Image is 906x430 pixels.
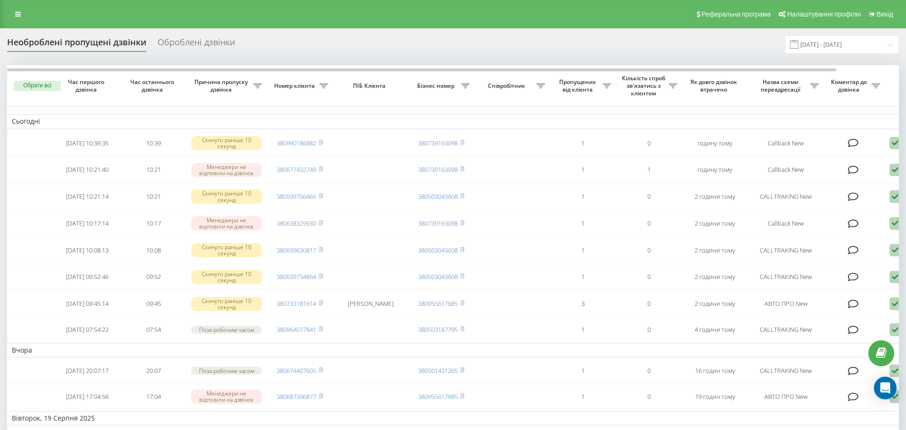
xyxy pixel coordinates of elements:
div: Скинуто раніше 10 секунд [191,297,262,311]
td: 09:52 [120,265,186,290]
td: 10:17 [120,211,186,236]
td: Callback New [748,211,823,236]
span: Реферальна програма [702,10,771,18]
td: [DATE] 10:21:14 [54,184,120,209]
a: 380739163098 [418,219,458,228]
a: 380503043608 [418,272,458,281]
td: 2 години тому [682,184,748,209]
td: 4 години тому [682,318,748,341]
td: 0 [616,184,682,209]
span: Номер клієнта [271,82,319,90]
td: 1 [550,131,616,156]
div: Скинуто раніше 10 секунд [191,136,262,150]
td: 0 [616,318,682,341]
span: Час останнього дзвінка [128,78,179,93]
td: [DATE] 09:45:14 [54,291,120,316]
a: 380739163098 [418,165,458,174]
a: 380503043608 [418,192,458,201]
a: 380955617685 [418,299,458,308]
td: 1 [616,157,682,182]
div: Поза робочим часом [191,326,262,334]
td: 10:39 [120,131,186,156]
td: 1 [550,211,616,236]
td: [DATE] 17:04:56 [54,384,120,409]
a: 380939734864 [277,272,316,281]
div: Скинуто раніше 10 секунд [191,270,262,284]
td: 0 [616,291,682,316]
span: ПІБ Клієнта [341,82,400,90]
td: CALLTRAKING New [748,359,823,382]
span: Налаштування профілю [787,10,861,18]
a: 380677432749 [277,165,316,174]
td: 2 години тому [682,291,748,316]
td: 1 [550,318,616,341]
td: 1 [550,359,616,382]
td: CALLTRAKING New [748,318,823,341]
td: 1 [550,238,616,263]
a: 380674407605 [277,366,316,375]
a: 380939630817 [277,246,316,254]
td: АВТО ПРО New [748,291,823,316]
td: 17:04 [120,384,186,409]
td: 20:07 [120,359,186,382]
td: 10:21 [120,184,186,209]
a: 380955617685 [418,392,458,401]
a: 380733181614 [277,299,316,308]
span: Пропущених від клієнта [554,78,603,93]
td: [DATE] 10:17:14 [54,211,120,236]
td: [DATE] 20:07:17 [54,359,120,382]
button: Обрати всі [14,81,61,91]
a: 380964077841 [277,325,316,334]
td: 2 години тому [682,238,748,263]
td: [DATE] 07:54:22 [54,318,120,341]
td: 0 [616,238,682,263]
td: годину тому [682,157,748,182]
td: [DATE] 09:52:46 [54,265,120,290]
span: Вихід [877,10,893,18]
span: Час першого дзвінка [62,78,113,93]
span: Причина пропуску дзвінка [191,78,253,93]
span: Як довго дзвінок втрачено [689,78,740,93]
td: 09:45 [120,291,186,316]
td: 1 [550,384,616,409]
div: Менеджери не відповіли на дзвінок [191,389,262,404]
span: Співробітник [479,82,537,90]
td: годину тому [682,131,748,156]
td: 0 [616,131,682,156]
a: 380990186882 [277,139,316,147]
div: Open Intercom Messenger [874,377,897,399]
span: Бізнес номер [413,82,461,90]
a: 380503043608 [418,246,458,254]
td: 0 [616,359,682,382]
td: CALLTRAKING New [748,265,823,290]
td: 1 [550,265,616,290]
div: Менеджери не відповіли на дзвінок [191,216,262,230]
td: 0 [616,384,682,409]
td: 16 годин тому [682,359,748,382]
td: Callback New [748,157,823,182]
div: Оброблені дзвінки [158,37,235,52]
td: [DATE] 10:39:35 [54,131,120,156]
td: 0 [616,211,682,236]
span: Коментар до дзвінка [828,78,872,93]
a: 380501431265 [418,366,458,375]
td: 1 [550,184,616,209]
td: [PERSON_NAME] [333,291,408,316]
td: 3 [550,291,616,316]
div: Скинуто раніше 10 секунд [191,189,262,203]
td: 10:21 [120,157,186,182]
td: 19 годин тому [682,384,748,409]
a: 380687396877 [277,392,316,401]
a: 380939766465 [277,192,316,201]
td: 2 години тому [682,211,748,236]
div: Необроблені пропущені дзвінки [7,37,146,52]
td: 1 [550,157,616,182]
td: 10:08 [120,238,186,263]
td: 07:54 [120,318,186,341]
td: Callback New [748,131,823,156]
span: Назва схеми переадресації [753,78,810,93]
td: CALLTRAKING New [748,184,823,209]
td: [DATE] 10:21:40 [54,157,120,182]
td: АВТО ПРО New [748,384,823,409]
span: Кількість спроб зв'язатись з клієнтом [621,75,669,97]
